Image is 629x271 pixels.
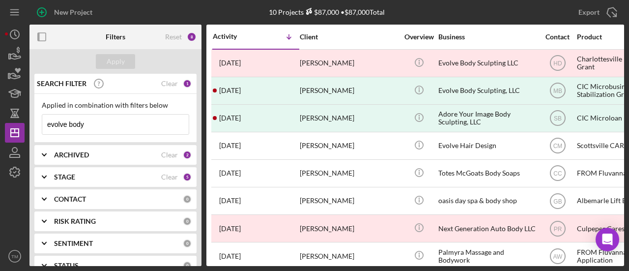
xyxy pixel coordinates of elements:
[161,80,178,88] div: Clear
[400,33,437,41] div: Overview
[300,133,398,159] div: [PERSON_NAME]
[183,79,192,88] div: 1
[183,195,192,204] div: 0
[54,262,79,270] b: STATUS
[187,32,197,42] div: 8
[596,228,619,251] div: Open Intercom Messenger
[54,173,75,181] b: STAGE
[578,2,600,22] div: Export
[553,88,562,94] text: MB
[300,50,398,76] div: [PERSON_NAME]
[438,188,537,214] div: oasis day spa & body shop
[300,78,398,104] div: [PERSON_NAME]
[5,246,25,266] button: TM
[54,151,89,159] b: ARCHIVED
[219,197,241,205] time: 2020-07-26 19:55
[219,225,241,233] time: 2020-07-21 16:16
[553,170,562,177] text: CC
[213,32,256,40] div: Activity
[553,253,563,260] text: AW
[300,215,398,241] div: [PERSON_NAME]
[183,151,192,159] div: 2
[219,252,241,260] time: 2020-07-14 15:28
[300,243,398,269] div: [PERSON_NAME]
[29,2,102,22] button: New Project
[438,33,537,41] div: Business
[438,215,537,241] div: Next Generation Auto Body LLC
[107,54,125,69] div: Apply
[37,80,86,88] b: SEARCH FILTER
[42,101,189,109] div: Applied in combination with filters below
[183,239,192,248] div: 0
[438,105,537,131] div: Adore Your Image Body Sculpting, LLC
[54,240,93,247] b: SENTIMENT
[161,173,178,181] div: Clear
[304,8,339,16] div: $87,000
[553,143,562,150] text: CM
[300,33,398,41] div: Client
[161,151,178,159] div: Clear
[54,2,92,22] div: New Project
[539,33,576,41] div: Contact
[300,188,398,214] div: [PERSON_NAME]
[569,2,624,22] button: Export
[96,54,135,69] button: Apply
[438,160,537,186] div: Totes McGoats Body Soaps
[438,243,537,269] div: Palmyra Massage and Bodywork
[300,160,398,186] div: [PERSON_NAME]
[219,59,241,67] time: 2023-03-03 01:46
[553,115,561,122] text: SB
[219,114,241,122] time: 2021-04-13 19:32
[438,133,537,159] div: Evolve Hair Design
[183,261,192,270] div: 0
[438,78,537,104] div: Evolve Body Sculpting, LLC
[54,217,96,225] b: RISK RATING
[219,142,241,150] time: 2020-11-05 13:59
[553,225,562,232] text: PR
[269,8,385,16] div: 10 Projects • $87,000 Total
[106,33,125,41] b: Filters
[553,60,562,67] text: HD
[165,33,182,41] div: Reset
[553,198,562,205] text: GB
[438,50,537,76] div: Evolve Body Sculpting LLC
[219,87,241,94] time: 2021-07-16 14:13
[183,173,192,181] div: 5
[183,217,192,226] div: 0
[300,105,398,131] div: [PERSON_NAME]
[54,195,86,203] b: CONTACT
[219,169,241,177] time: 2020-09-11 15:10
[11,254,18,259] text: TM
